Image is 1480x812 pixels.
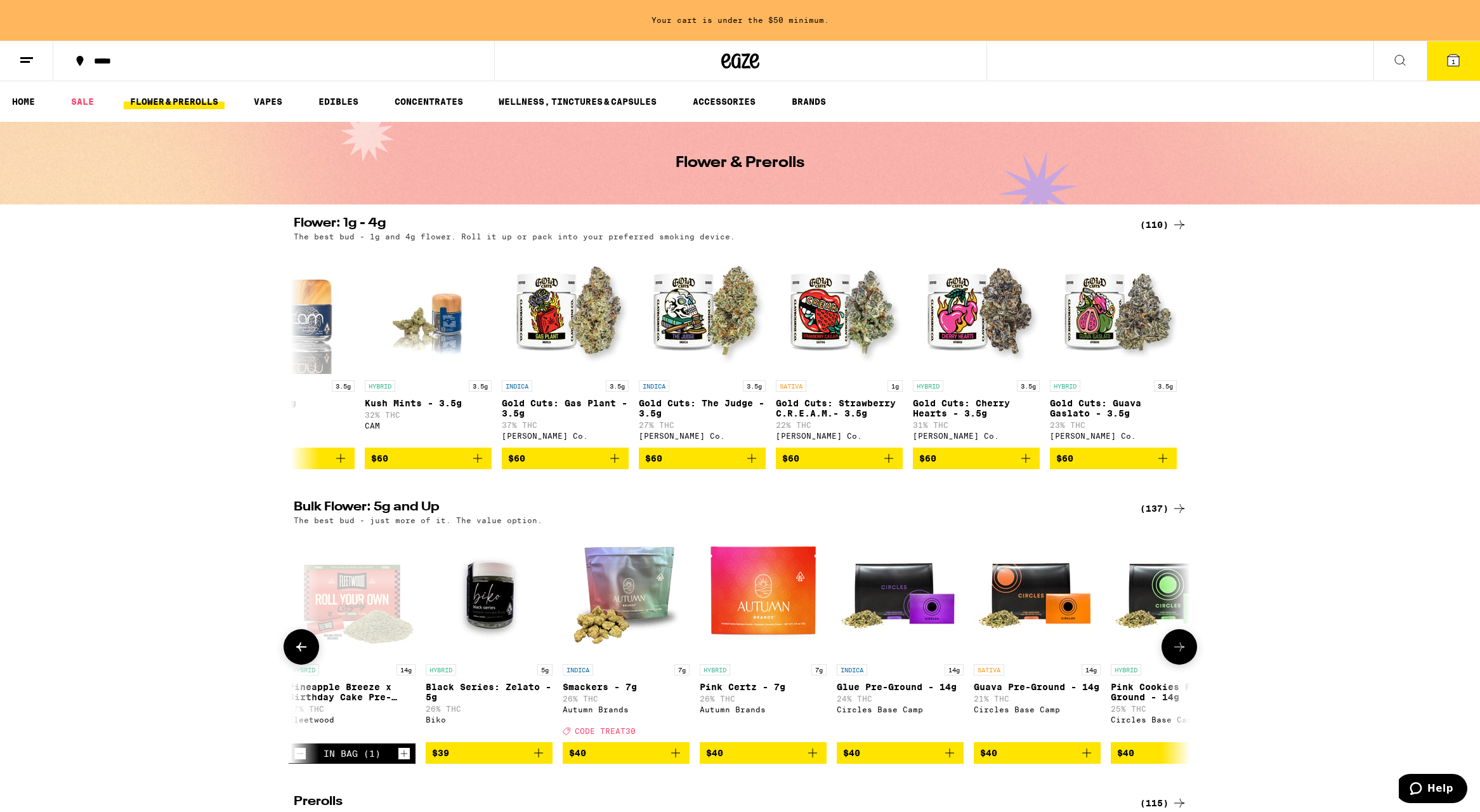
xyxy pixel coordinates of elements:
span: $60 [645,453,662,463]
p: 5g [537,664,553,676]
span: $40 [980,748,997,758]
div: Biko [426,715,553,724]
a: CONCENTRATES [388,94,469,109]
p: 24% THC [837,695,964,703]
p: 3.5g [332,380,355,392]
span: CODE TREAT30 [575,728,636,736]
span: $40 [569,748,586,758]
span: $60 [919,453,936,463]
p: INDICA [639,380,669,392]
div: [PERSON_NAME] Co. [776,432,903,440]
span: $60 [508,453,525,463]
p: HYBRID [700,664,730,676]
div: [PERSON_NAME] Co. [913,432,1040,440]
p: Guava Pre-Ground - 14g [974,682,1101,692]
div: CAM [365,422,492,430]
a: Open page for Glue Pre-Ground - 14g from Circles Base Camp [837,531,964,742]
img: Circles Base Camp - Glue Pre-Ground - 14g [837,531,964,658]
p: HYBRID [365,380,395,392]
img: Claybourne Co. - Gold Cuts: Strawberry C.R.E.A.M.- 3.5g [776,247,903,374]
img: Claybourne Co. - Gold Cuts: The Judge - 3.5g [639,247,766,374]
img: Circles Base Camp - Guava Pre-Ground - 14g [974,531,1101,658]
p: Gold Cuts: The Judge - 3.5g [639,398,766,418]
button: Add to bag [913,448,1040,469]
a: Open page for Black Series: Zelato - 5g from Biko [426,531,553,742]
h1: Flower & Prerolls [676,156,804,171]
button: Add to bag [776,448,903,469]
h2: Bulk Flower: 5g and Up [294,501,1125,516]
p: 3.5g [606,380,629,392]
span: $60 [371,453,388,463]
p: 3.5g [1154,380,1177,392]
p: The best bud - 1g and 4g flower. Roll it up or pack into your preferred smoking device. [294,232,735,241]
div: Circles Base Camp [1111,715,1238,724]
p: 27% THC [639,421,766,429]
a: (137) [1140,501,1187,516]
a: Open page for Gold Cuts: Gas Plant - 3.5g from Claybourne Co. [502,247,629,448]
img: Claybourne Co. - Gold Cuts: Gas Plant - 3.5g [502,247,629,374]
p: 14g [1082,664,1101,676]
p: The best bud - just more of it. The value option. [294,516,542,524]
a: Open page for Smackers - 7g from Autumn Brands [563,531,690,742]
button: Add to bag [974,742,1101,764]
span: $40 [706,748,723,758]
div: Autumn Brands [700,705,827,714]
button: Add to bag [365,448,492,469]
span: $39 [432,748,449,758]
p: HYBRID [289,664,319,676]
div: In Bag (1) [324,749,381,759]
p: 7g [811,664,827,676]
a: Open page for Pink Certz - 7g from Autumn Brands [700,531,827,742]
p: Gold Cuts: Cherry Hearts - 3.5g [913,398,1040,418]
p: 92 OG - 3.5g [228,398,355,408]
p: Glue Pre-Ground - 14g [837,682,964,692]
button: Decrement [294,747,306,760]
button: 1 [1427,41,1480,81]
p: 25% THC [1111,705,1238,713]
span: $40 [843,748,860,758]
p: SATIVA [776,380,806,392]
div: [PERSON_NAME] Co. [1050,432,1177,440]
div: Circles Base Camp [837,705,964,714]
div: [PERSON_NAME] Co. [639,432,766,440]
p: 3.5g [1017,380,1040,392]
img: Biko - Black Series: Zelato - 5g [426,531,553,658]
a: BRANDS [785,94,832,109]
a: (110) [1140,217,1187,232]
a: SALE [65,94,100,109]
img: Claybourne Co. - Gold Cuts: Cherry Hearts - 3.5g [913,247,1040,374]
a: Open page for Gold Cuts: The Judge - 3.5g from Claybourne Co. [639,247,766,448]
p: 37% THC [502,421,629,429]
p: INDICA [563,664,593,676]
p: 27% THC [289,705,416,713]
a: Open page for 92 OG - 3.5g from CAM [228,247,355,448]
p: 3.5g [469,380,492,392]
a: HOME [6,94,41,109]
p: SATIVA [974,664,1004,676]
div: CAM [228,422,355,430]
p: 31% THC [913,421,1040,429]
p: Gold Cuts: Gas Plant - 3.5g [502,398,629,418]
button: Add to bag [502,448,629,469]
p: 26% THC [700,695,827,703]
img: Claybourne Co. - Gold Cuts: Guava Gaslato - 3.5g [1050,247,1177,374]
div: (115) [1140,795,1187,811]
h2: Prerolls [294,795,1125,811]
p: 28% THC [228,411,355,419]
p: HYBRID [426,664,456,676]
p: HYBRID [1050,380,1080,392]
img: CAM - 92 OG - 3.5g [228,247,355,374]
button: Increment [398,747,410,760]
a: Open page for Guava Pre-Ground - 14g from Circles Base Camp [974,531,1101,742]
iframe: Opens a widget where you can find more information [1399,774,1467,806]
img: Circles Base Camp - Pink Cookies Pre-Ground - 14g [1111,531,1238,658]
button: Add to bag [426,742,553,764]
p: 14g [396,664,416,676]
a: Open page for Gold Cuts: Strawberry C.R.E.A.M.- 3.5g from Claybourne Co. [776,247,903,448]
p: Kush Mints - 3.5g [365,398,492,408]
span: $60 [1056,453,1073,463]
button: Add to bag [837,742,964,764]
p: Pink Certz - 7g [700,682,827,692]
